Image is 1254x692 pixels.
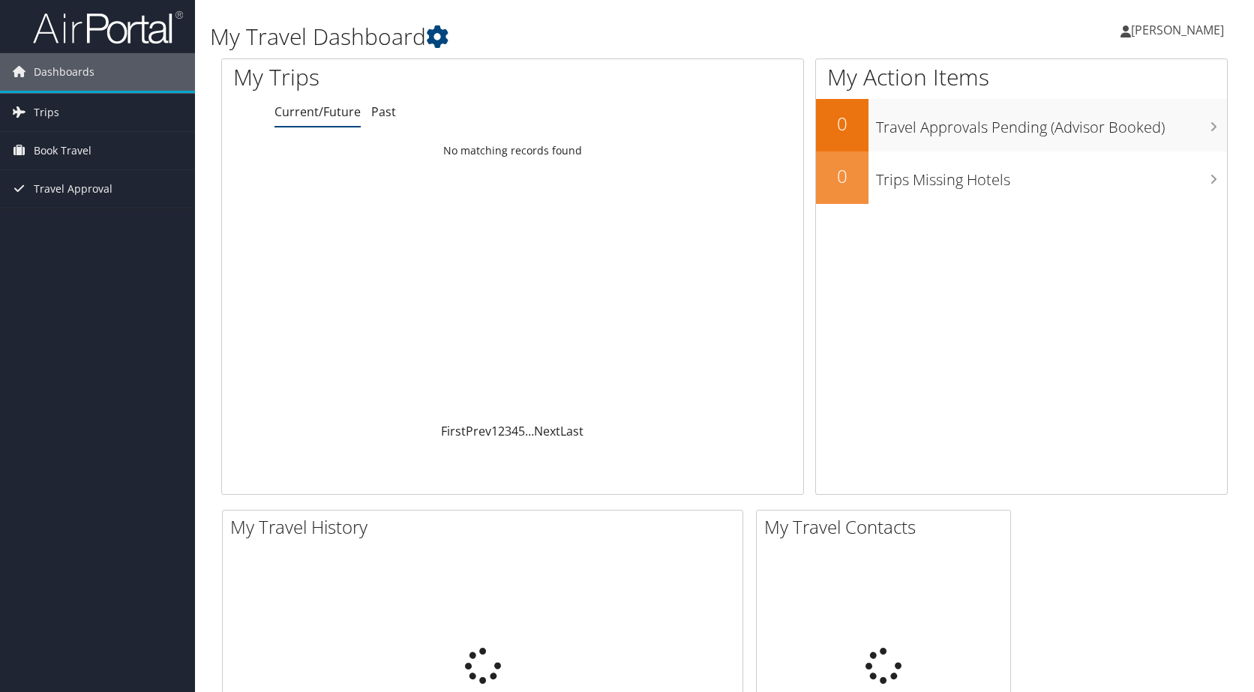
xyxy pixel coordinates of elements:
a: 1 [491,423,498,439]
img: airportal-logo.png [33,10,183,45]
a: Next [534,423,560,439]
h1: My Travel Dashboard [210,21,896,52]
a: Past [371,103,396,120]
span: Trips [34,94,59,131]
a: 0Trips Missing Hotels [816,151,1227,204]
a: 0Travel Approvals Pending (Advisor Booked) [816,99,1227,151]
h1: My Action Items [816,61,1227,93]
a: 4 [511,423,518,439]
a: 3 [505,423,511,439]
span: [PERSON_NAME] [1131,22,1224,38]
span: … [525,423,534,439]
a: [PERSON_NAME] [1120,7,1239,52]
a: Last [560,423,583,439]
a: 2 [498,423,505,439]
h2: 0 [816,163,868,189]
span: Dashboards [34,53,94,91]
a: 5 [518,423,525,439]
h3: Travel Approvals Pending (Advisor Booked) [876,109,1227,138]
h3: Trips Missing Hotels [876,162,1227,190]
h1: My Trips [233,61,550,93]
h2: 0 [816,111,868,136]
td: No matching records found [222,137,803,164]
a: Prev [466,423,491,439]
a: First [441,423,466,439]
span: Travel Approval [34,170,112,208]
h2: My Travel History [230,514,742,540]
h2: My Travel Contacts [764,514,1010,540]
a: Current/Future [274,103,361,120]
span: Book Travel [34,132,91,169]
